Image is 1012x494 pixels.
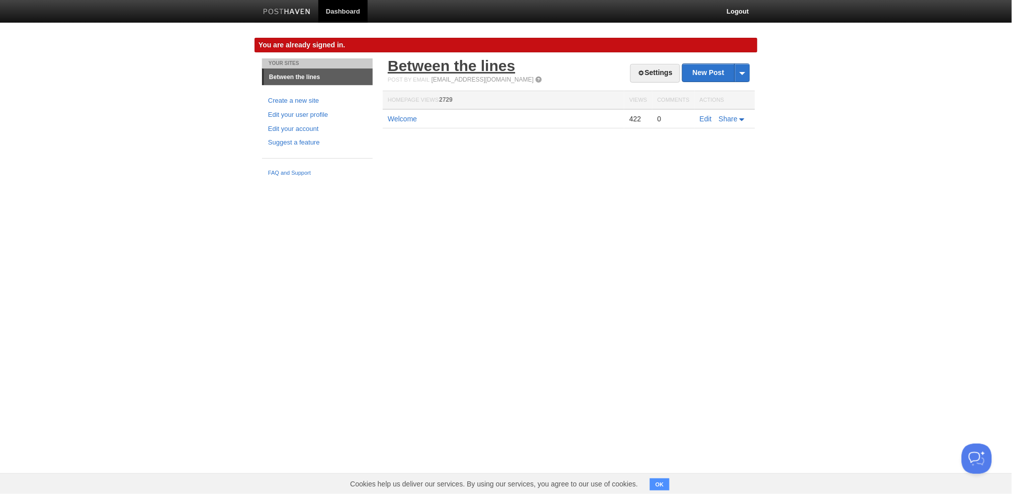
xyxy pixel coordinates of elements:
[268,110,367,120] a: Edit your user profile
[630,64,680,83] a: Settings
[388,57,515,74] a: Between the lines
[624,91,652,110] th: Views
[268,96,367,106] a: Create a new site
[657,114,690,123] div: 0
[683,64,749,82] a: New Post
[268,137,367,148] a: Suggest a feature
[650,478,669,490] button: OK
[719,115,737,123] span: Share
[962,444,992,474] iframe: Help Scout Beacon - Open
[255,38,757,52] div: You are already signed in.
[263,9,311,16] img: Posthaven-bar
[432,76,534,83] a: [EMAIL_ADDRESS][DOMAIN_NAME]
[262,58,373,68] li: Your Sites
[695,91,755,110] th: Actions
[700,115,712,123] a: Edit
[268,169,367,178] a: FAQ and Support
[340,474,648,494] span: Cookies help us deliver our services. By using our services, you agree to our use of cookies.
[268,124,367,134] a: Edit your account
[264,69,373,85] a: Between the lines
[652,91,695,110] th: Comments
[388,77,430,83] span: Post by Email
[383,91,624,110] th: Homepage Views
[439,96,453,103] span: 2729
[629,114,647,123] div: 422
[388,115,417,123] a: Welcome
